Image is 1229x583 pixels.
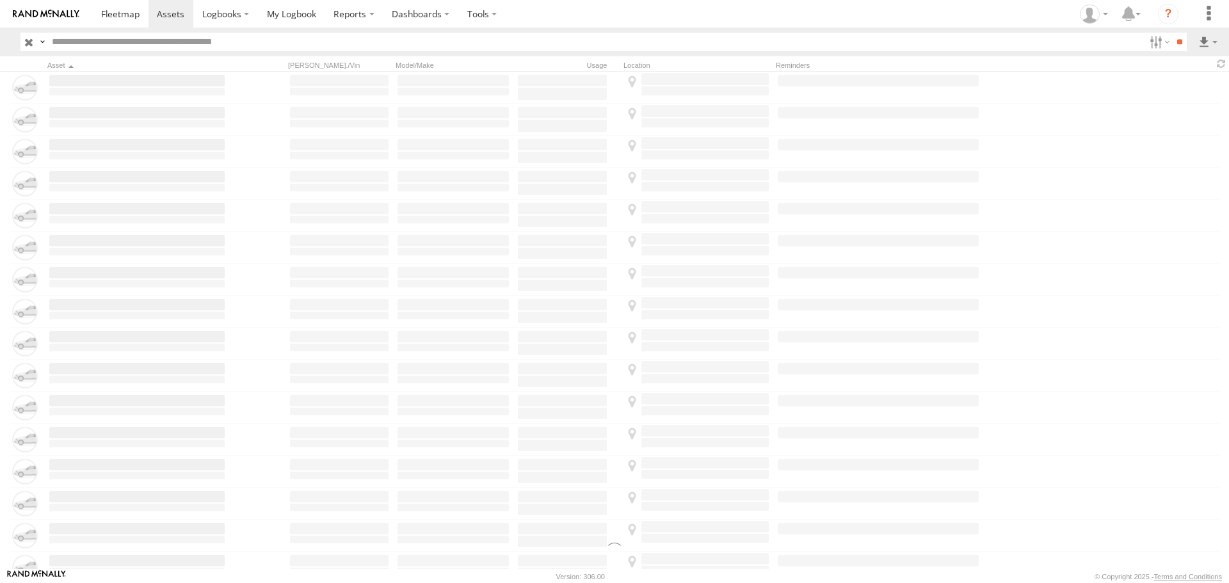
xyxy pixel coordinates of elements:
[1154,573,1222,580] a: Terms and Conditions
[1075,4,1113,24] div: Matt Catley
[516,61,618,70] div: Usage
[13,10,79,19] img: rand-logo.svg
[37,33,47,51] label: Search Query
[1095,573,1222,580] div: © Copyright 2025 -
[396,61,511,70] div: Model/Make
[1158,4,1178,24] i: ?
[47,61,227,70] div: Click to Sort
[1197,33,1219,51] label: Export results as...
[1145,33,1172,51] label: Search Filter Options
[556,573,605,580] div: Version: 306.00
[1214,58,1229,70] span: Refresh
[623,61,771,70] div: Location
[776,61,981,70] div: Reminders
[7,570,66,583] a: Visit our Website
[288,61,390,70] div: [PERSON_NAME]./Vin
